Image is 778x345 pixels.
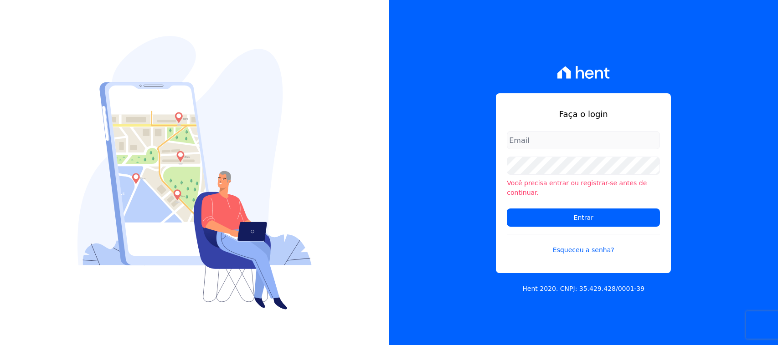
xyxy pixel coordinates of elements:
[507,178,660,198] li: Você precisa entrar ou registrar-se antes de continuar.
[507,131,660,149] input: Email
[507,108,660,120] h1: Faça o login
[522,284,644,294] p: Hent 2020. CNPJ: 35.429.428/0001-39
[507,208,660,227] input: Entrar
[77,36,312,309] img: Login
[507,234,660,255] a: Esqueceu a senha?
